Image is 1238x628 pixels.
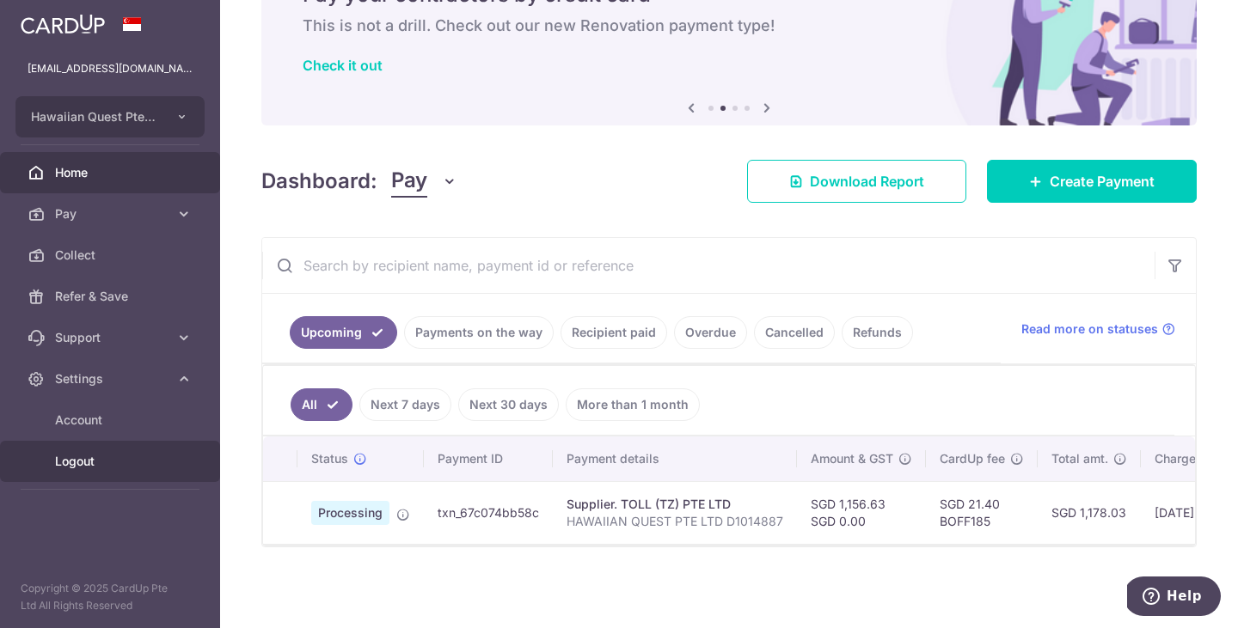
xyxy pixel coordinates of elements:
span: Support [55,329,169,346]
td: SGD 1,178.03 [1038,481,1141,544]
a: Upcoming [290,316,397,349]
h4: Dashboard: [261,166,377,197]
a: Download Report [747,160,966,203]
span: Read more on statuses [1021,320,1158,338]
td: SGD 1,156.63 SGD 0.00 [797,481,926,544]
span: Refer & Save [55,288,169,305]
h6: This is not a drill. Check out our new Renovation payment type! [303,15,1155,36]
span: Create Payment [1050,171,1155,192]
span: Pay [55,205,169,223]
a: All [291,388,352,421]
a: Overdue [674,316,747,349]
a: Recipient paid [561,316,667,349]
div: Supplier. TOLL (TZ) PTE LTD [567,496,783,513]
span: Amount & GST [811,450,893,467]
a: Refunds [842,316,913,349]
a: Create Payment [987,160,1197,203]
input: Search by recipient name, payment id or reference [262,238,1155,293]
th: Payment ID [424,436,553,481]
a: Read more on statuses [1021,320,1175,338]
p: [EMAIL_ADDRESS][DOMAIN_NAME] [28,60,193,77]
p: HAWAIIAN QUEST PTE LTD D1014887 [567,513,783,530]
a: Cancelled [754,316,835,349]
a: More than 1 month [566,388,700,421]
iframe: Opens a widget where you can find more information [1127,576,1221,619]
span: Charge date [1155,450,1225,467]
a: Payments on the way [404,316,554,349]
span: Processing [311,501,389,525]
a: Next 7 days [359,388,451,421]
a: Next 30 days [458,388,559,421]
img: CardUp [21,14,105,34]
span: Pay [391,165,427,198]
span: Logout [55,453,169,470]
span: Collect [55,247,169,264]
button: Pay [391,165,457,198]
span: Home [55,164,169,181]
a: Check it out [303,57,383,74]
span: Account [55,412,169,429]
span: Status [311,450,348,467]
th: Payment details [553,436,797,481]
span: Hawaiian Quest Pte Ltd [31,108,158,125]
button: Hawaiian Quest Pte Ltd [15,96,205,137]
span: Download Report [810,171,924,192]
span: Settings [55,370,169,387]
td: SGD 21.40 BOFF185 [926,481,1038,544]
span: CardUp fee [940,450,1005,467]
td: txn_67c074bb58c [424,481,553,544]
span: Total amt. [1051,450,1108,467]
